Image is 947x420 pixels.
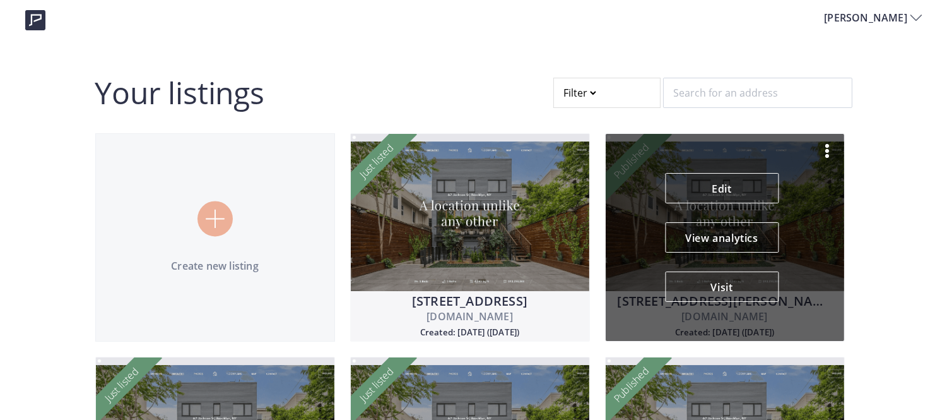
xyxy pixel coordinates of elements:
[665,272,779,302] button: Visit
[663,78,852,108] input: Search for an address
[665,222,779,253] button: View analytics
[665,173,779,203] a: Edit
[25,10,45,30] img: logo
[96,259,334,274] p: Create new listing
[95,78,264,108] h2: Your listings
[95,133,335,342] a: Create new listing
[824,10,910,25] span: [PERSON_NAME]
